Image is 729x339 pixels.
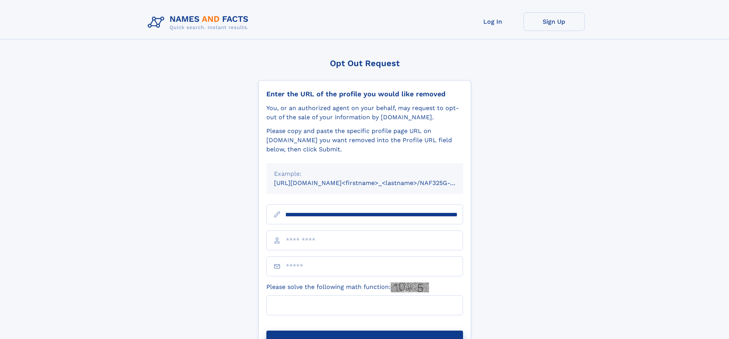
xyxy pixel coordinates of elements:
[462,12,524,31] a: Log In
[266,282,429,292] label: Please solve the following math function:
[266,104,463,122] div: You, or an authorized agent on your behalf, may request to opt-out of the sale of your informatio...
[266,90,463,98] div: Enter the URL of the profile you would like removed
[274,169,455,178] div: Example:
[524,12,585,31] a: Sign Up
[258,58,471,68] div: Opt Out Request
[274,179,478,187] small: [URL][DOMAIN_NAME]<firstname>_<lastname>/NAF325G-xxxxxxxx
[145,12,255,33] img: Logo Names and Facts
[266,127,463,154] div: Please copy and paste the specific profile page URL on [DOMAIN_NAME] you want removed into the Pr...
